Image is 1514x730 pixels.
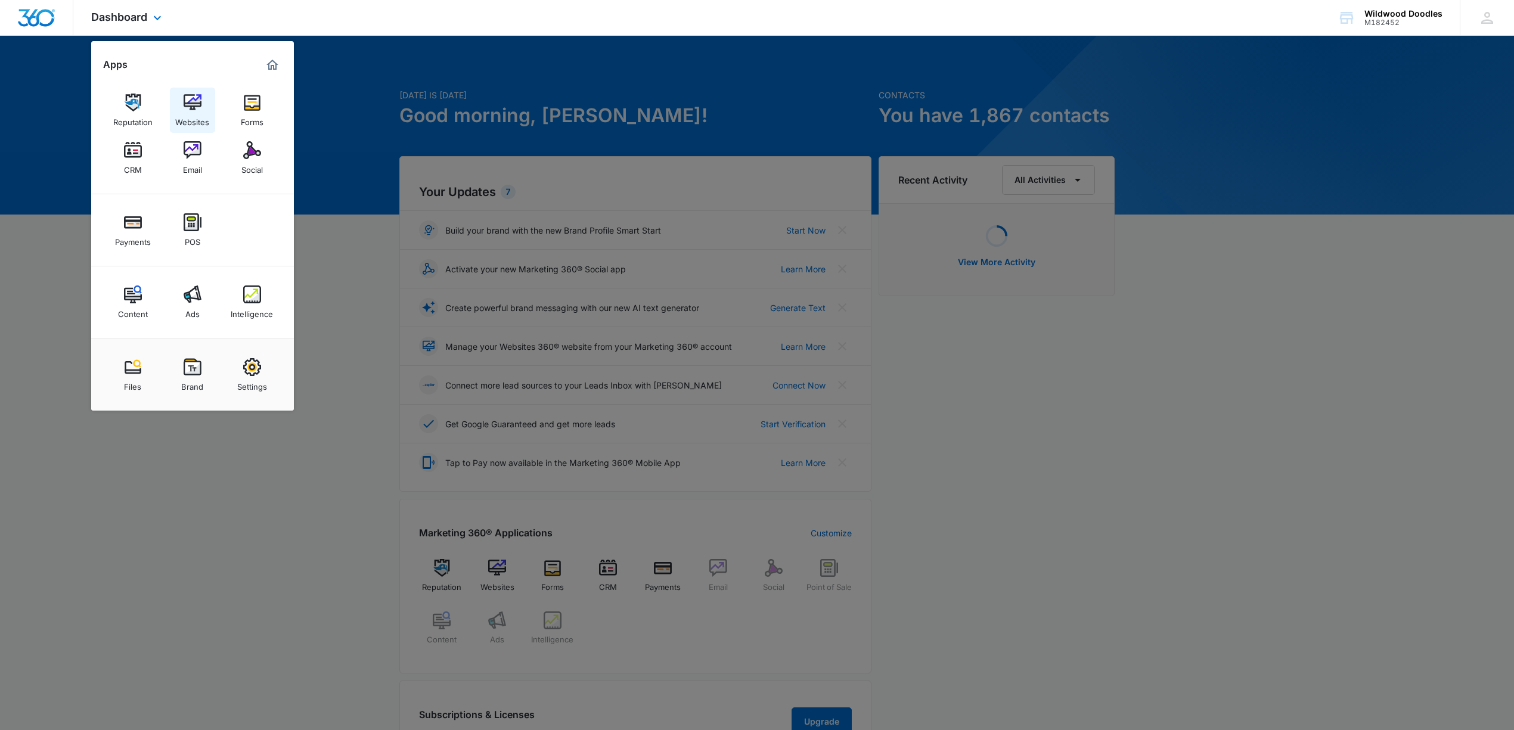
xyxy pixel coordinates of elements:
[170,88,215,133] a: Websites
[229,352,275,397] a: Settings
[91,11,147,23] span: Dashboard
[185,303,200,319] div: Ads
[170,279,215,325] a: Ads
[181,376,203,392] div: Brand
[263,55,282,74] a: Marketing 360® Dashboard
[124,159,142,175] div: CRM
[229,135,275,181] a: Social
[183,159,202,175] div: Email
[241,159,263,175] div: Social
[170,352,215,397] a: Brand
[237,376,267,392] div: Settings
[110,207,156,253] a: Payments
[118,303,148,319] div: Content
[231,303,273,319] div: Intelligence
[103,59,128,70] h2: Apps
[1364,18,1442,27] div: account id
[241,111,263,127] div: Forms
[170,135,215,181] a: Email
[185,231,200,247] div: POS
[229,88,275,133] a: Forms
[229,279,275,325] a: Intelligence
[110,135,156,181] a: CRM
[124,376,141,392] div: Files
[110,88,156,133] a: Reputation
[113,111,153,127] div: Reputation
[1364,9,1442,18] div: account name
[115,231,151,247] div: Payments
[110,279,156,325] a: Content
[170,207,215,253] a: POS
[110,352,156,397] a: Files
[175,111,209,127] div: Websites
